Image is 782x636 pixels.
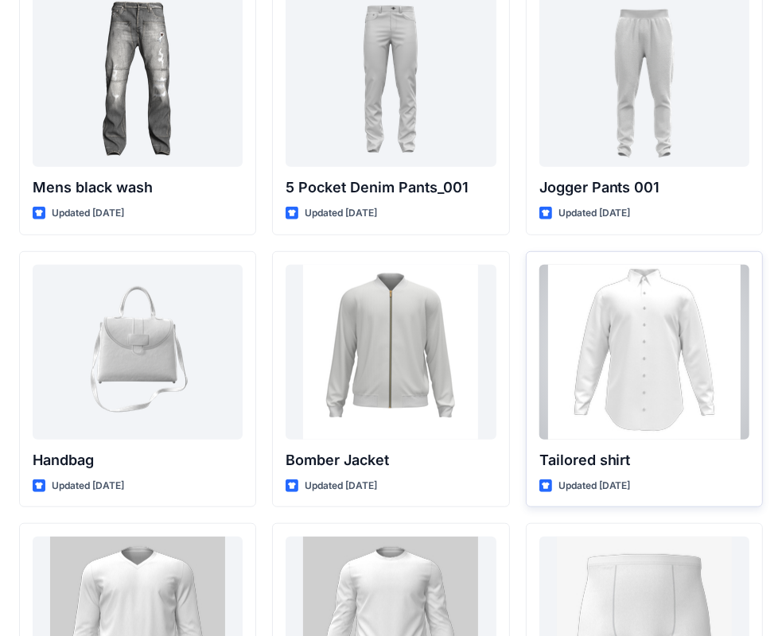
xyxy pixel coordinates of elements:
[33,265,243,440] a: Handbag
[305,205,377,222] p: Updated [DATE]
[33,176,243,199] p: Mens black wash
[305,478,377,494] p: Updated [DATE]
[539,265,749,440] a: Tailored shirt
[539,176,749,199] p: Jogger Pants 001
[286,176,496,199] p: 5 Pocket Denim Pants_001
[52,205,124,222] p: Updated [DATE]
[539,449,749,471] p: Tailored shirt
[558,478,631,494] p: Updated [DATE]
[286,265,496,440] a: Bomber Jacket
[286,449,496,471] p: Bomber Jacket
[52,478,124,494] p: Updated [DATE]
[558,205,631,222] p: Updated [DATE]
[33,449,243,471] p: Handbag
